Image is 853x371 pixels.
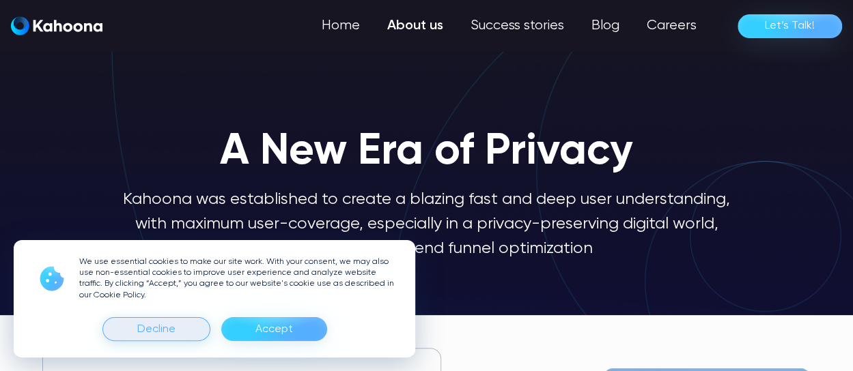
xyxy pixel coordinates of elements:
[221,317,327,341] div: Accept
[578,12,633,40] a: Blog
[308,12,374,40] a: Home
[457,12,578,40] a: Success stories
[137,318,176,340] div: Decline
[11,16,102,36] a: home
[11,16,102,35] img: Kahoona logo white
[79,256,399,301] p: We use essential cookies to make our site work. With your consent, we may also use non-essential ...
[738,14,842,38] a: Let’s Talk!
[765,15,815,37] div: Let’s Talk!
[102,317,210,341] div: Decline
[220,128,633,176] h1: A New Era of Privacy
[633,12,710,40] a: Careers
[121,187,733,261] p: Kahoona was established to create a blazing fast and deep user understanding, with maximum user-c...
[374,12,457,40] a: About us
[255,318,293,340] div: Accept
